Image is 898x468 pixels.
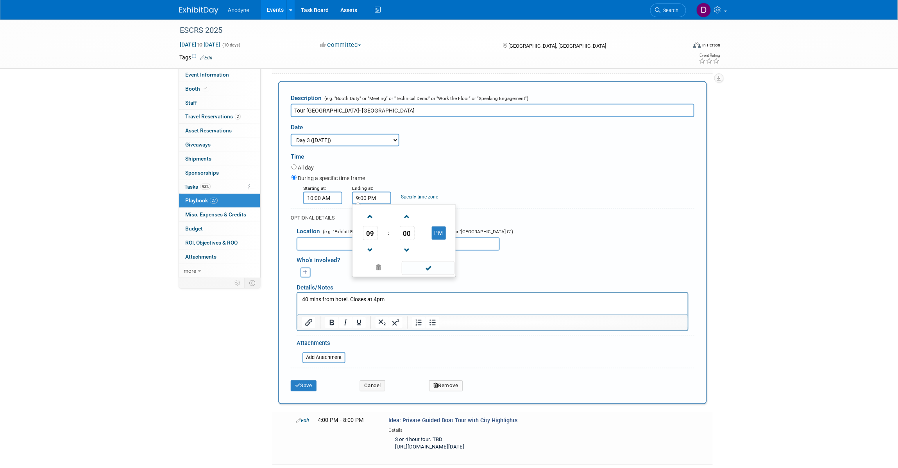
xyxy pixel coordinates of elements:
button: Remove [429,380,463,391]
span: 4:00 PM - 8:00 PM [318,417,364,424]
span: Asset Reservations [185,127,232,134]
button: PM [432,227,446,240]
span: Attachments [185,254,216,260]
a: Decrement Minute [400,240,415,260]
input: End Time [352,192,391,204]
div: Details: [388,425,589,434]
span: Idea: Private Guided Boat Tour with City Highlights [388,418,517,424]
small: Ending at: [352,186,373,191]
span: Anodyne [228,7,249,13]
a: Tasks93% [179,180,260,194]
a: Travel Reservations2 [179,110,260,123]
button: Bold [325,317,338,328]
small: Starting at: [303,186,326,191]
span: Pick Hour [363,226,378,240]
a: ROI, Objectives & ROO [179,236,260,250]
label: All day [298,164,314,171]
div: In-Person [702,42,721,48]
div: Attachments [297,339,345,350]
a: Misc. Expenses & Credits [179,208,260,221]
td: Toggle Event Tabs [245,278,261,288]
img: ExhibitDay [179,7,218,14]
span: Search [661,7,679,13]
span: Pick Minute [400,226,415,240]
a: Shipments [179,152,260,166]
a: Attachments [179,250,260,264]
span: Travel Reservations [185,113,241,120]
span: Playbook [185,197,218,204]
div: Who's involved? [297,253,694,266]
div: 3 or 4 hour tour. TBD [URL][DOMAIN_NAME][DATE] [388,434,589,454]
a: Edit [200,55,213,61]
span: Location [297,228,320,235]
span: Budget [185,225,203,232]
span: 93% [200,184,211,189]
span: Misc. Expenses & Credits [185,211,246,218]
a: Edit [296,418,309,424]
span: to [196,41,204,48]
span: Giveaways [185,141,211,148]
label: During a specific time frame [298,174,365,182]
span: Booth [185,86,209,92]
div: Details/Notes [297,278,689,292]
span: Shipments [185,155,211,162]
a: Clear selection [354,263,402,274]
img: Format-Inperson.png [693,42,701,48]
button: Committed [318,41,364,49]
a: Booth [179,82,260,96]
div: OPTIONAL DETAILS: [291,214,694,221]
span: (10 days) [222,43,240,48]
span: more [184,268,196,274]
div: Event Rating [699,54,720,57]
a: Event Information [179,68,260,82]
span: Staff [185,100,197,106]
a: Budget [179,222,260,236]
button: Underline [352,317,366,328]
a: Staff [179,96,260,110]
a: Decrement Hour [363,240,378,260]
span: ROI, Objectives & ROO [185,239,238,246]
div: Event Format [640,41,721,52]
span: (e.g. "Exhibit Booth" or "Meeting Room 123A" or "Exhibit Hall B" or "[GEOGRAPHIC_DATA] C") [321,229,513,235]
span: 2 [235,114,241,120]
a: Search [650,4,686,17]
button: Numbered list [412,317,426,328]
span: Event Information [185,71,229,78]
a: Asset Reservations [179,124,260,138]
button: Cancel [360,380,385,391]
button: Superscript [389,317,402,328]
button: Insert/edit link [302,317,315,328]
div: Time [291,146,694,163]
div: ESCRS 2025 [177,23,674,38]
td: : [386,226,391,240]
span: Sponsorships [185,170,219,176]
button: Italic [339,317,352,328]
a: Giveaways [179,138,260,152]
td: Tags [179,54,213,61]
span: Tasks [184,184,211,190]
input: Start Time [303,192,342,204]
span: 27 [210,198,218,204]
span: (e.g. "Booth Duty" or "Meeting" or "Technical Demo" or "Work the Floor" or "Speaking Engagement") [323,96,528,101]
a: Done [401,263,455,274]
span: Description [291,95,322,102]
i: Booth reservation complete [204,86,208,91]
button: Save [291,380,317,391]
a: Increment Hour [363,206,378,226]
button: Subscript [376,317,389,328]
img: Dawn Jozwiak [696,3,711,18]
a: Specify time zone [401,194,438,200]
a: more [179,264,260,278]
a: Increment Minute [400,206,415,226]
iframe: Rich Text Area [297,293,688,314]
span: [GEOGRAPHIC_DATA], [GEOGRAPHIC_DATA] [508,43,606,49]
a: Playbook27 [179,194,260,207]
div: Date [291,117,452,134]
span: [DATE] [DATE] [179,41,220,48]
a: Sponsorships [179,166,260,180]
td: Personalize Event Tab Strip [231,278,245,288]
button: Bullet list [426,317,439,328]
